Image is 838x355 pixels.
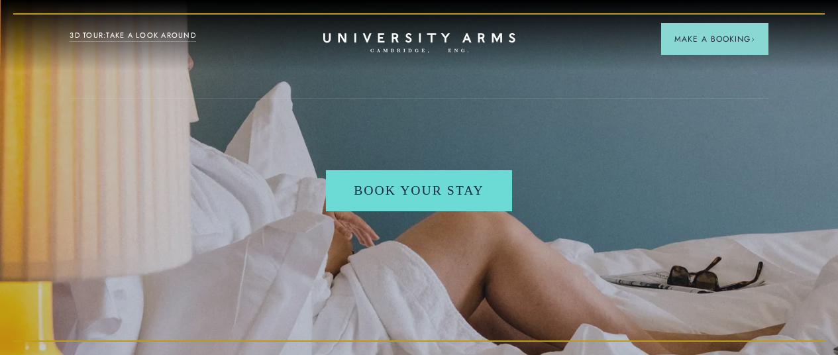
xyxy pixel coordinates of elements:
[751,37,755,42] img: Arrow icon
[323,33,515,54] a: Home
[326,170,512,211] a: Book your stay
[70,30,196,42] a: 3D TOUR:TAKE A LOOK AROUND
[674,33,755,45] span: Make a Booking
[661,23,768,55] button: Make a BookingArrow icon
